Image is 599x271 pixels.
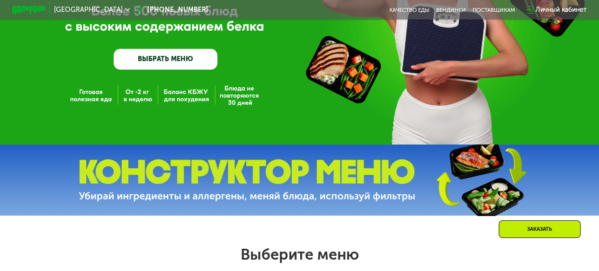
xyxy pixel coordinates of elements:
div: поставщикам [473,7,515,13]
div: Личный кабинет [536,5,587,15]
a: [PHONE_NUMBER] [134,5,208,15]
span: [GEOGRAPHIC_DATA] [54,7,123,13]
h2: Выберите меню [27,245,572,264]
a: Качество еды [389,7,429,13]
a: Вендинги [436,7,466,13]
a: ВЫБРАТЬ МЕНЮ [114,49,217,70]
div: Заказать [499,220,581,238]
